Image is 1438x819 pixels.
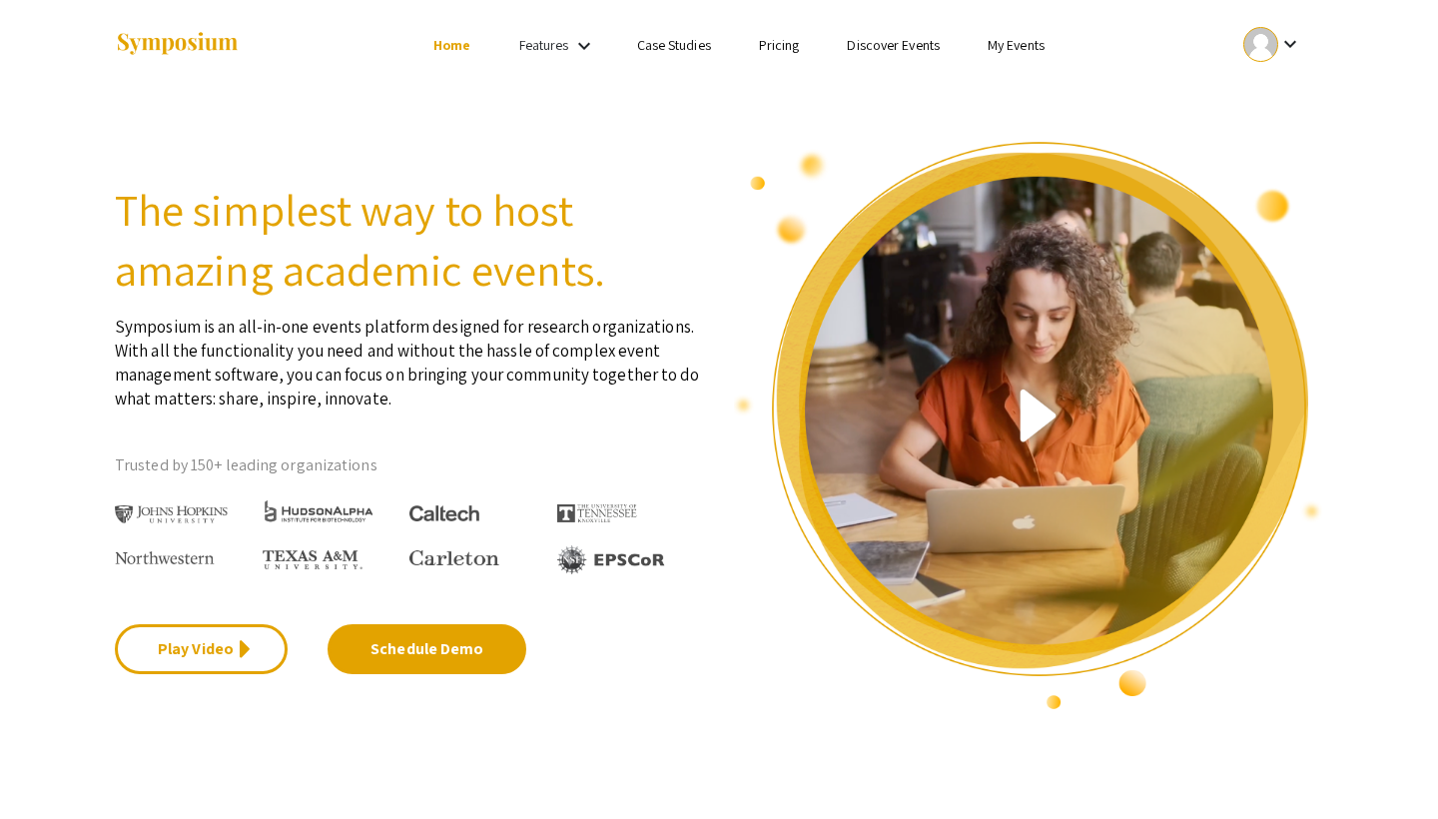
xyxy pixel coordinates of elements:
a: Schedule Demo [328,624,526,674]
h2: The simplest way to host amazing academic events. [115,180,704,300]
mat-icon: Expand account dropdown [1278,32,1302,56]
a: Case Studies [637,36,711,54]
img: Johns Hopkins University [115,505,228,524]
img: video overview of Symposium [734,140,1323,711]
img: HudsonAlpha [263,499,375,522]
a: My Events [988,36,1045,54]
a: Play Video [115,624,288,674]
mat-icon: Expand Features list [572,34,596,58]
img: Northwestern [115,551,215,563]
a: Pricing [759,36,800,54]
p: Trusted by 150+ leading organizations [115,450,704,480]
img: Carleton [409,550,499,566]
a: Discover Events [847,36,940,54]
img: Symposium by ForagerOne [115,31,240,58]
img: EPSCOR [557,545,667,574]
button: Expand account dropdown [1222,22,1323,67]
a: Home [433,36,470,54]
img: The University of Tennessee [557,504,637,522]
a: Features [519,36,569,54]
p: Symposium is an all-in-one events platform designed for research organizations. With all the func... [115,300,704,410]
img: Caltech [409,505,479,522]
img: Texas A&M University [263,550,362,570]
